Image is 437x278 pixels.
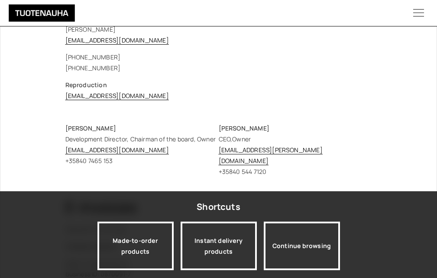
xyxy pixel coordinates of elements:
span: +358 [219,167,233,176]
span: +358 [65,157,80,165]
div: Shortcuts [197,199,240,215]
div: [PHONE_NUMBER] [PHONE_NUMBER] [65,52,372,73]
span: Reproduction [65,81,107,89]
a: [EMAIL_ADDRESS][PERSON_NAME][DOMAIN_NAME] [219,146,323,165]
a: [EMAIL_ADDRESS][DOMAIN_NAME] [65,92,169,100]
a: Instant delivery products [181,222,257,270]
a: Made-to-order products [97,222,174,270]
img: Tuotenauha Oy [9,4,75,22]
span: [PERSON_NAME] [219,124,269,132]
span: Development Director, Chairman of the board, Owner [65,135,216,143]
span: CEO, [219,135,233,143]
span: 40 7465 153 [79,157,113,165]
a: [EMAIL_ADDRESS][DOMAIN_NAME] [65,36,169,44]
a: [EMAIL_ADDRESS][DOMAIN_NAME] [65,146,169,154]
span: 40 544 7120 [233,167,266,176]
p: [PERSON_NAME] [65,13,372,46]
div: Continue browsing [264,222,340,270]
span: Owner [232,135,251,143]
span: [PERSON_NAME] [65,124,116,132]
